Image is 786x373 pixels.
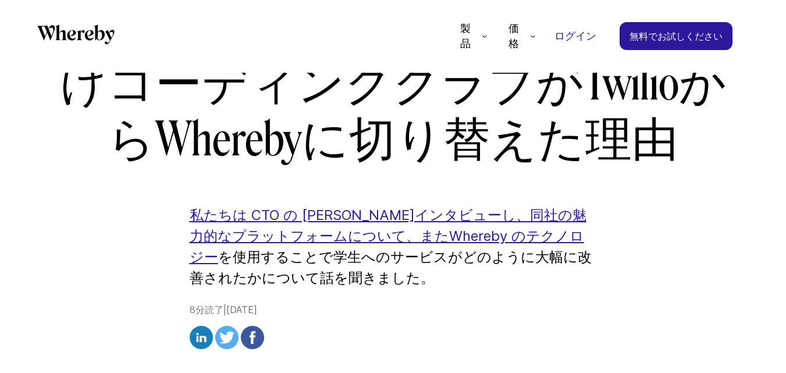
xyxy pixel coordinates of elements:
font: 製品 [460,22,471,49]
font: 無料でお試しください [629,30,723,42]
font: [DATE] [226,304,257,315]
a: ログイン [545,23,606,49]
font: 。 [421,269,435,286]
font: 価格 [508,22,519,49]
font: を使用することで学生へのサービスがどのように大幅に改善されたかについて話を聞きました [190,248,592,286]
a: これにより [37,24,115,48]
svg: これにより [37,24,115,44]
img: リンクトイン [190,326,213,349]
font: ログイン [554,30,596,42]
img: ツイッター [215,326,239,349]
a: 無料でお試しください [620,22,732,50]
img: フェイスブック [241,326,264,349]
font: 8分読了 [190,304,223,315]
font: | [223,304,226,315]
a: 私たちは CTO の [PERSON_NAME]インタビューし、同社の魅力的なプラットフォームについて、またWhereby のテクノロジー [190,207,586,265]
